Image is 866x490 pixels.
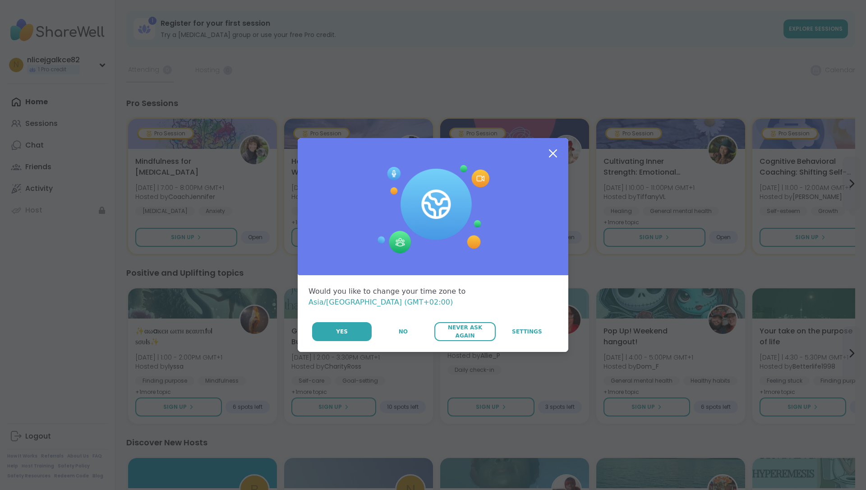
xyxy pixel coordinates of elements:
[399,328,408,336] span: No
[336,328,348,336] span: Yes
[309,298,453,306] span: Asia/[GEOGRAPHIC_DATA] (GMT+02:00)
[434,322,495,341] button: Never Ask Again
[312,322,372,341] button: Yes
[309,286,557,308] div: Would you like to change your time zone to
[377,165,489,254] img: Session Experience
[373,322,433,341] button: No
[512,328,542,336] span: Settings
[497,322,557,341] a: Settings
[439,324,491,340] span: Never Ask Again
